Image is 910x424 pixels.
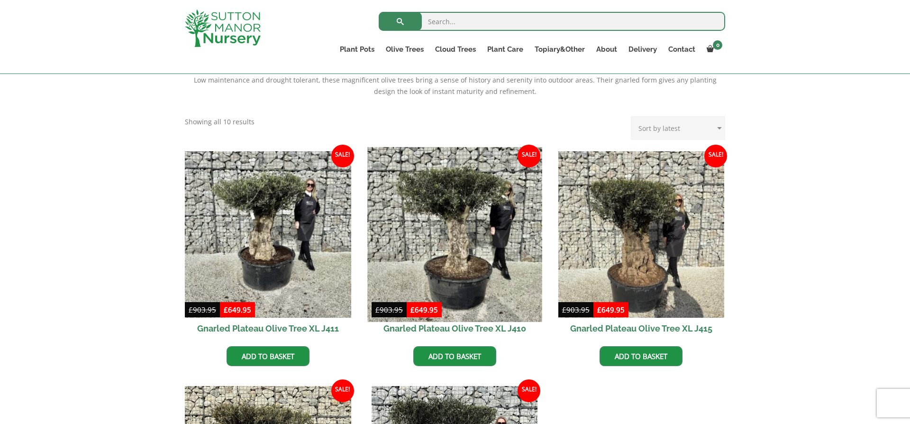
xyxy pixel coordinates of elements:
a: Sale! Gnarled Plateau Olive Tree XL J415 [558,151,725,339]
span: £ [410,305,415,314]
h2: Gnarled Plateau Olive Tree XL J415 [558,318,725,339]
img: Gnarled Plateau Olive Tree XL J415 [558,151,725,318]
span: Sale! [518,379,540,402]
span: £ [224,305,228,314]
span: £ [562,305,566,314]
span: Sale! [331,379,354,402]
bdi: 903.95 [562,305,590,314]
a: Sale! Gnarled Plateau Olive Tree XL J410 [372,151,538,339]
h2: Gnarled Plateau Olive Tree XL J411 [185,318,351,339]
bdi: 649.95 [597,305,625,314]
a: Topiary&Other [529,43,591,56]
select: Shop order [631,116,725,140]
span: £ [189,305,193,314]
input: Search... [379,12,725,31]
a: About [591,43,623,56]
a: Sale! Gnarled Plateau Olive Tree XL J411 [185,151,351,339]
a: Add to basket: “Gnarled Plateau Olive Tree XL J415” [600,346,682,366]
bdi: 903.95 [189,305,216,314]
a: Plant Care [482,43,529,56]
img: Gnarled Plateau Olive Tree XL J410 [367,147,542,322]
span: 0 [713,40,722,50]
span: Sale! [331,145,354,167]
bdi: 649.95 [410,305,438,314]
a: Delivery [623,43,663,56]
a: Olive Trees [380,43,429,56]
a: Plant Pots [334,43,380,56]
a: Contact [663,43,701,56]
a: 0 [701,43,725,56]
span: Sale! [518,145,540,167]
span: £ [375,305,380,314]
p: Showing all 10 results [185,116,255,128]
img: logo [185,9,261,47]
a: Cloud Trees [429,43,482,56]
span: Sale! [704,145,727,167]
span: Low maintenance and drought tolerant, these magnificent olive trees bring a sense of history and ... [194,75,717,96]
a: Add to basket: “Gnarled Plateau Olive Tree XL J410” [413,346,496,366]
a: Add to basket: “Gnarled Plateau Olive Tree XL J411” [227,346,309,366]
bdi: 649.95 [224,305,251,314]
span: £ [597,305,601,314]
h2: Gnarled Plateau Olive Tree XL J410 [372,318,538,339]
bdi: 903.95 [375,305,403,314]
img: Gnarled Plateau Olive Tree XL J411 [185,151,351,318]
